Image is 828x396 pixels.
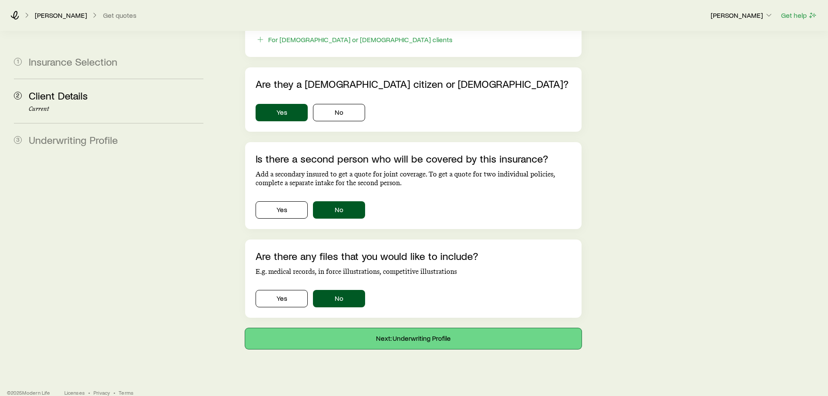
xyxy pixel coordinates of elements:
[64,389,85,396] a: Licenses
[103,11,137,20] button: Get quotes
[14,92,22,100] span: 2
[313,290,365,307] button: No
[256,104,308,121] button: Yes
[14,136,22,144] span: 3
[7,389,50,396] p: © 2025 Modern Life
[256,290,308,307] button: Yes
[245,328,581,349] button: Next: Underwriting Profile
[256,170,571,187] p: Add a secondary insured to get a quote for joint coverage. To get a quote for two individual poli...
[268,35,452,44] div: For [DEMOGRAPHIC_DATA] or [DEMOGRAPHIC_DATA] clients
[256,250,571,262] p: Are there any files that you would like to include?
[781,10,818,20] button: Get help
[256,201,308,219] button: Yes
[93,389,110,396] a: Privacy
[113,389,115,396] span: •
[88,389,90,396] span: •
[256,35,453,45] button: For [DEMOGRAPHIC_DATA] or [DEMOGRAPHIC_DATA] clients
[313,104,365,121] button: No
[35,11,87,20] p: [PERSON_NAME]
[29,133,118,146] span: Underwriting Profile
[29,55,117,68] span: Insurance Selection
[14,58,22,66] span: 1
[256,153,571,165] p: Is there a second person who will be covered by this insurance?
[29,106,203,113] p: Current
[313,201,365,219] button: No
[711,11,773,20] p: [PERSON_NAME]
[256,78,571,90] p: Are they a [DEMOGRAPHIC_DATA] citizen or [DEMOGRAPHIC_DATA]?
[119,389,133,396] a: Terms
[256,267,571,276] p: E.g. medical records, in force illustrations, competitive illustrations
[710,10,774,21] button: [PERSON_NAME]
[29,89,88,102] span: Client Details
